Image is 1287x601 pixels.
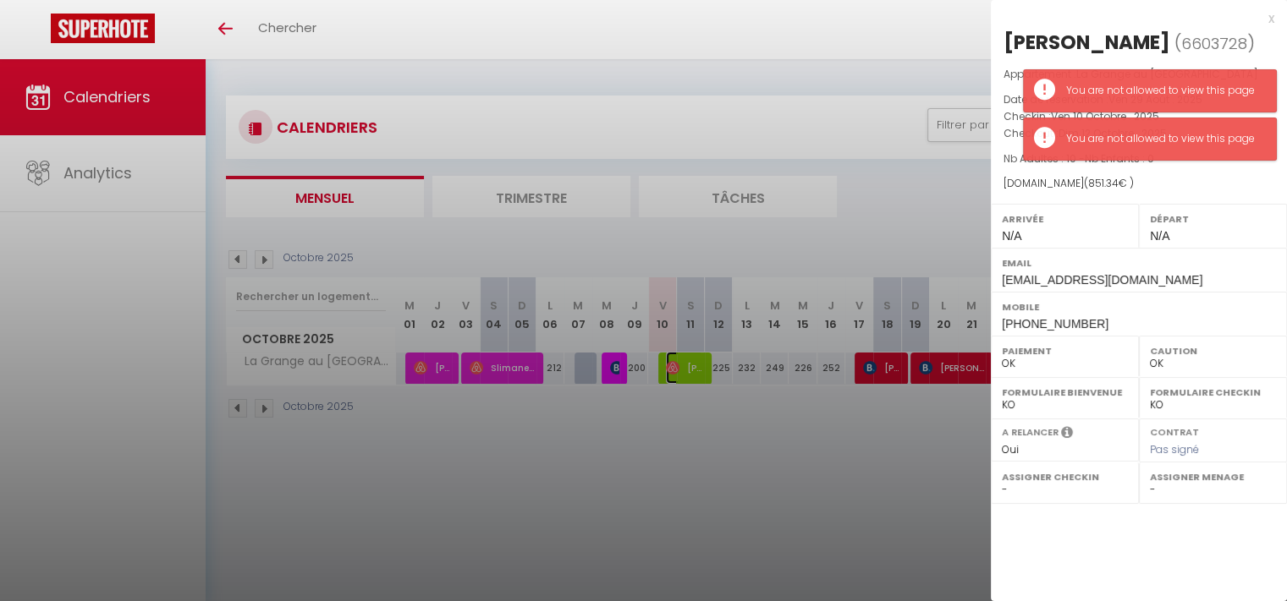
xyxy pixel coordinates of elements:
[1150,468,1276,485] label: Assigner Menage
[1002,273,1202,287] span: [EMAIL_ADDRESS][DOMAIN_NAME]
[1004,108,1274,125] p: Checkin :
[1002,298,1276,315] label: Mobile
[1181,33,1247,54] span: 6603728
[1066,83,1259,99] div: You are not allowed to view this page
[1150,384,1276,401] label: Formulaire Checkin
[1150,425,1199,436] label: Contrat
[1002,254,1276,271] label: Email
[1002,342,1128,359] label: Paiement
[1174,31,1255,55] span: ( )
[1002,210,1128,227] label: Arrivée
[1150,442,1199,456] span: Pas signé
[1150,229,1169,243] span: N/A
[1002,384,1128,401] label: Formulaire Bienvenue
[991,8,1274,29] div: x
[1051,109,1159,123] span: Ven 10 Octobre . 2025
[1084,176,1134,190] span: ( € )
[1004,91,1274,108] p: Date de réservation :
[1004,66,1274,83] p: Appartement :
[1002,468,1128,485] label: Assigner Checkin
[1088,176,1119,190] span: 851.34
[1004,151,1154,166] span: Nb Adultes : 10 -
[1004,125,1274,142] p: Checkout :
[1150,342,1276,359] label: Caution
[1004,176,1274,192] div: [DOMAIN_NAME]
[1004,29,1170,56] div: [PERSON_NAME]
[1076,67,1258,81] span: La Grange au [GEOGRAPHIC_DATA]
[1002,425,1059,440] label: A relancer
[1085,151,1154,166] span: Nb Enfants : 0
[1002,229,1021,243] span: N/A
[1002,317,1108,331] span: [PHONE_NUMBER]
[1066,131,1259,147] div: You are not allowed to view this page
[1061,425,1073,444] i: Sélectionner OUI si vous souhaiter envoyer les séquences de messages post-checkout
[1150,210,1276,227] label: Départ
